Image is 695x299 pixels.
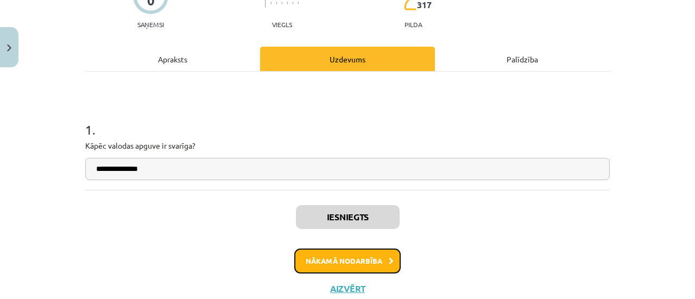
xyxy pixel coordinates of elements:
img: icon-short-line-57e1e144782c952c97e751825c79c345078a6d821885a25fce030b3d8c18986b.svg [276,2,277,4]
div: Apraksts [85,47,260,71]
button: Nākamā nodarbība [294,249,401,273]
button: Aizvērt [327,283,368,294]
p: Kāpēc valodas apguve ir svarīga? [85,140,610,151]
div: Palīdzība [435,47,610,71]
p: Saņemsi [133,21,168,28]
img: icon-short-line-57e1e144782c952c97e751825c79c345078a6d821885a25fce030b3d8c18986b.svg [287,2,288,4]
p: Viegls [272,21,292,28]
button: Iesniegts [296,205,400,229]
img: icon-short-line-57e1e144782c952c97e751825c79c345078a6d821885a25fce030b3d8c18986b.svg [292,2,293,4]
img: icon-close-lesson-0947bae3869378f0d4975bcd49f059093ad1ed9edebbc8119c70593378902aed.svg [7,44,11,52]
h1: 1 . [85,103,610,137]
img: icon-short-line-57e1e144782c952c97e751825c79c345078a6d821885a25fce030b3d8c18986b.svg [281,2,282,4]
div: Uzdevums [260,47,435,71]
img: icon-short-line-57e1e144782c952c97e751825c79c345078a6d821885a25fce030b3d8c18986b.svg [270,2,271,4]
p: pilda [405,21,422,28]
img: icon-short-line-57e1e144782c952c97e751825c79c345078a6d821885a25fce030b3d8c18986b.svg [298,2,299,4]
